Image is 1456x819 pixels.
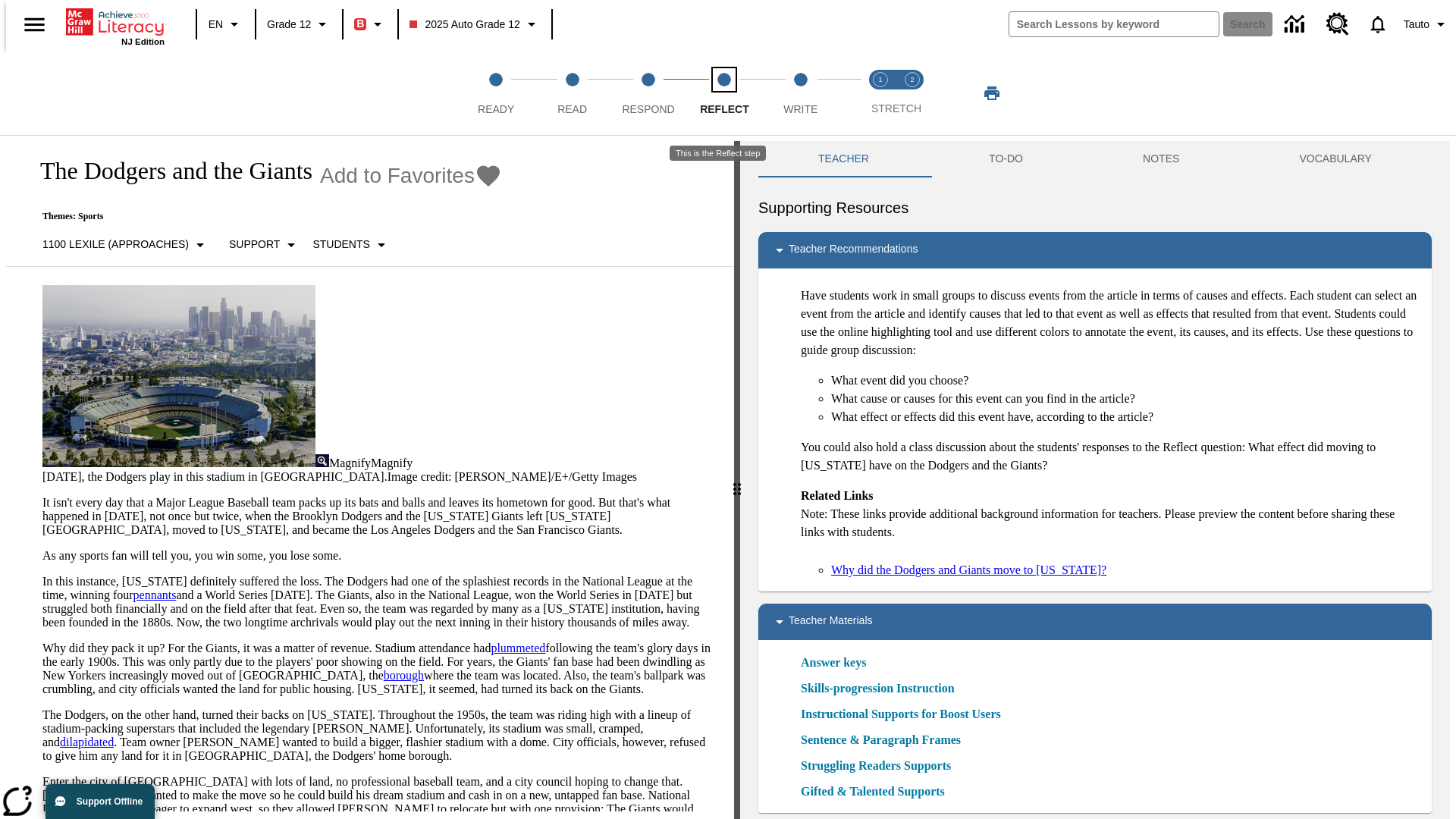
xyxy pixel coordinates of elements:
p: It isn't every day that a Major League Baseball team packs up its bats and balls and leaves its h... [42,496,716,537]
button: Boost Class color is red. Change class color [348,11,393,38]
span: EN [209,17,223,33]
button: Support Offline [45,784,155,819]
p: As any sports fan will tell you, you win some, you lose some. [42,549,716,563]
button: Add to Favorites - The Dodgers and the Giants [320,162,502,189]
div: Home [66,5,165,46]
li: What effect or effects did this event have, according to the article? [831,408,1420,426]
div: reading [6,141,734,811]
p: The Dodgers, on the other hand, turned their backs on [US_STATE]. Throughout the 1950s, the team ... [42,708,716,763]
span: Support Offline [77,796,143,807]
div: This is the Reflect step [670,146,766,161]
span: NJ Edition [121,37,165,46]
p: Teacher Materials [789,613,873,631]
button: NOTES [1083,141,1239,177]
button: Stretch Read step 1 of 2 [858,52,902,135]
h1: The Dodgers and the Giants [24,157,312,185]
p: Students [312,237,369,253]
p: Support [229,237,280,253]
span: STRETCH [871,102,921,115]
span: B [356,14,364,33]
p: Why did they pack it up? For the Giants, it was a matter of revenue. Stadium attendance had follo... [42,642,716,696]
button: Scaffolds, Support [223,231,306,259]
p: 1100 Lexile (Approaches) [42,237,189,253]
span: Add to Favorites [320,164,475,188]
button: VOCABULARY [1239,141,1432,177]
span: Tauto [1404,17,1429,33]
p: Teacher Recommendations [789,241,918,259]
span: Magnify [371,457,413,469]
button: Write step 5 of 5 [757,52,845,135]
a: Notifications [1358,5,1398,44]
span: Write [783,103,817,115]
a: Struggling Readers Supports [801,757,960,775]
p: Note: These links provide additional background information for teachers. Please preview the cont... [801,487,1420,541]
a: Sentence & Paragraph Frames, Will open in new browser window or tab [801,731,961,749]
div: Teacher Recommendations [758,232,1432,268]
div: Instructional Panel Tabs [758,141,1432,177]
span: Reflect [700,103,749,115]
button: Print [968,80,1016,107]
button: Select Lexile, 1100 Lexile (Approaches) [36,231,215,259]
text: 2 [910,76,914,83]
span: Image credit: [PERSON_NAME]/E+/Getty Images [388,470,637,483]
a: pennants [133,588,177,601]
strong: Related Links [801,489,874,502]
a: Data Center [1276,4,1317,45]
a: Answer keys, Will open in new browser window or tab [801,654,866,672]
a: plummeted [491,642,545,654]
button: TO-DO [929,141,1083,177]
span: Ready [478,103,514,115]
p: Have students work in small groups to discuss events from the article in terms of causes and effe... [801,287,1420,359]
a: Resource Center, Will open in new tab [1317,4,1358,45]
li: What event did you choose? [831,372,1420,390]
p: You could also hold a class discussion about the students' responses to the Reflect question: Wha... [801,438,1420,475]
span: Grade 12 [267,17,311,33]
button: Language: EN, Select a language [202,11,250,38]
a: borough [384,669,424,682]
button: Reflect step 4 of 5 [680,52,768,135]
button: Profile/Settings [1398,11,1456,38]
div: Press Enter or Spacebar and then press right and left arrow keys to move the slider [734,141,740,819]
a: dilapidated [60,736,114,748]
a: Instructional Supports for Boost Users, Will open in new browser window or tab [801,705,1001,723]
button: Ready step 1 of 5 [452,52,540,135]
span: Magnify [329,457,371,469]
button: Read step 2 of 5 [528,52,616,135]
span: Respond [622,103,674,115]
p: Themes: Sports [24,211,502,222]
button: Class: 2025 Auto Grade 12, Select your class [403,11,546,38]
button: Select Student [306,231,396,259]
input: search field [1009,12,1219,36]
li: What cause or causes for this event can you find in the article? [831,390,1420,408]
a: Gifted & Talented Supports [801,783,954,801]
button: Respond step 3 of 5 [604,52,692,135]
img: Magnify [315,454,329,467]
p: In this instance, [US_STATE] definitely suffered the loss. The Dodgers had one of the splashiest ... [42,575,716,629]
button: Stretch Respond step 2 of 2 [890,52,934,135]
div: Teacher Materials [758,604,1432,640]
a: Why did the Dodgers and Giants move to [US_STATE]? [831,561,1106,579]
span: Read [557,103,587,115]
text: 1 [878,76,882,83]
h6: Supporting Resources [758,196,1432,220]
div: activity [740,141,1450,819]
button: Grade: Grade 12, Select a grade [261,11,337,38]
a: Skills-progression Instruction, Will open in new browser window or tab [801,679,955,698]
button: Open side menu [12,2,57,47]
span: 2025 Auto Grade 12 [409,17,519,33]
button: Teacher [758,141,929,177]
span: [DATE], the Dodgers play in this stadium in [GEOGRAPHIC_DATA]. [42,470,388,483]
